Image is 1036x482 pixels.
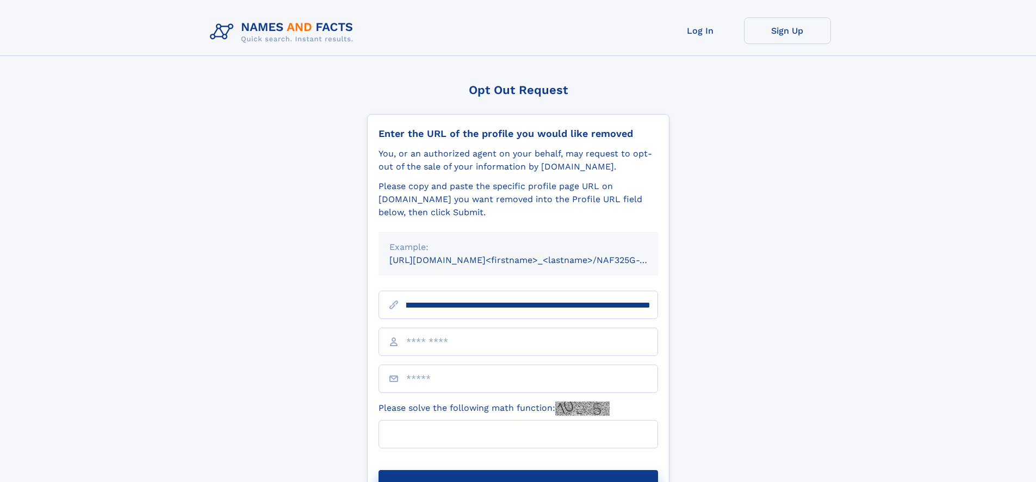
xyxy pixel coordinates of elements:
[389,241,647,254] div: Example:
[657,17,744,44] a: Log In
[379,402,610,416] label: Please solve the following math function:
[379,147,658,173] div: You, or an authorized agent on your behalf, may request to opt-out of the sale of your informatio...
[379,180,658,219] div: Please copy and paste the specific profile page URL on [DOMAIN_NAME] you want removed into the Pr...
[206,17,362,47] img: Logo Names and Facts
[367,83,669,97] div: Opt Out Request
[389,255,679,265] small: [URL][DOMAIN_NAME]<firstname>_<lastname>/NAF325G-xxxxxxxx
[744,17,831,44] a: Sign Up
[379,128,658,140] div: Enter the URL of the profile you would like removed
